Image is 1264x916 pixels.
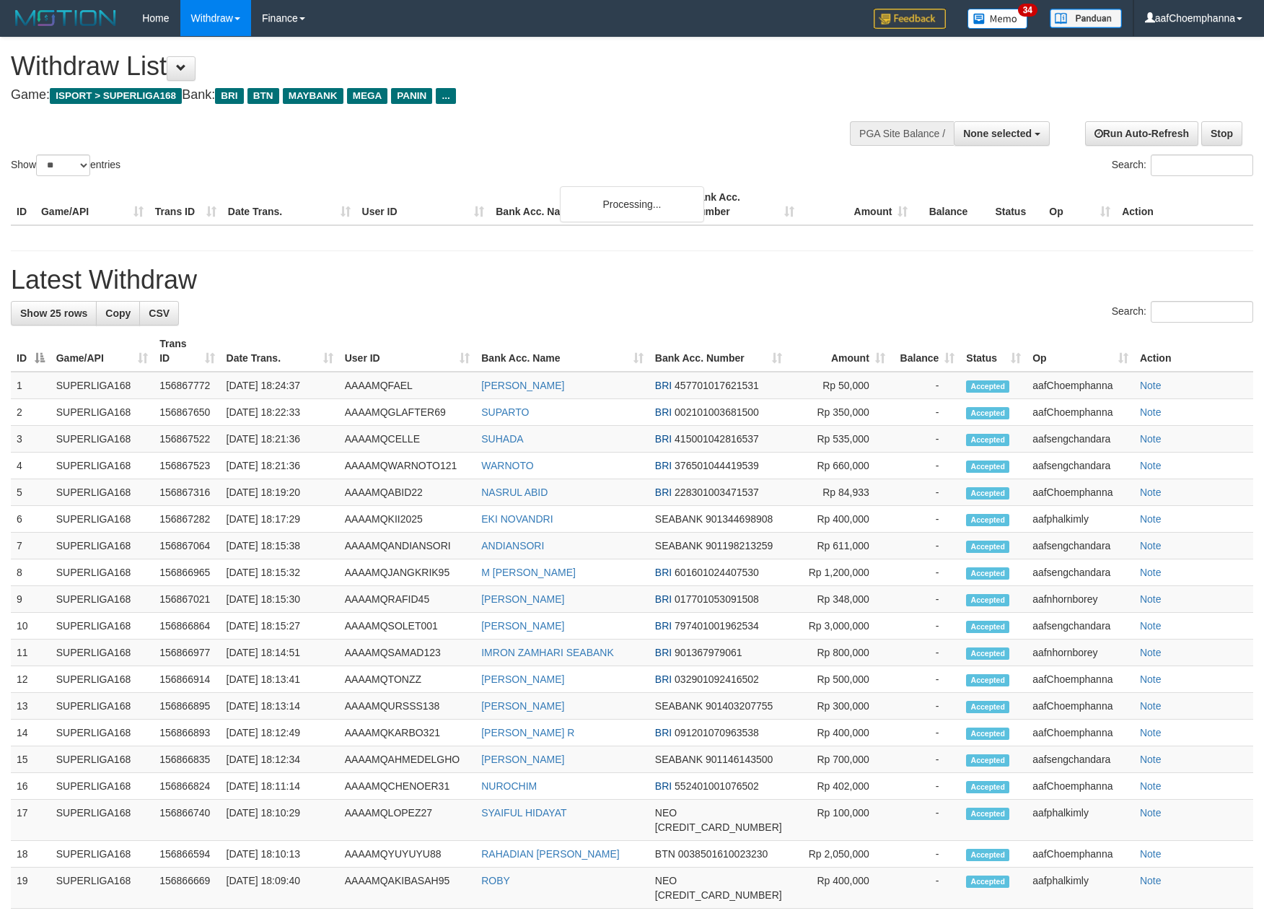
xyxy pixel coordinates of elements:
td: 8 [11,559,51,586]
td: 7 [11,533,51,559]
td: SUPERLIGA168 [51,372,154,399]
span: Accepted [966,594,1009,606]
a: [PERSON_NAME] R [481,727,574,738]
span: Copy 002101003681500 to clipboard [675,406,759,418]
td: 17 [11,800,51,841]
div: PGA Site Balance / [850,121,954,146]
a: EKI NOVANDRI [481,513,553,525]
td: - [891,640,961,666]
td: AAAAMQSAMAD123 [339,640,476,666]
span: SEABANK [655,754,703,765]
td: - [891,773,961,800]
td: AAAAMQCHENOER31 [339,773,476,800]
span: SEABANK [655,513,703,525]
td: [DATE] 18:22:33 [221,399,339,426]
td: aafChoemphanna [1027,666,1134,693]
td: 12 [11,666,51,693]
span: Copy 5859459223534313 to clipboard [655,821,782,833]
td: - [891,868,961,909]
th: Amount: activate to sort column ascending [788,331,891,372]
td: SUPERLIGA168 [51,640,154,666]
a: Note [1140,673,1162,685]
td: aafChoemphanna [1027,399,1134,426]
td: - [891,800,961,841]
td: 156866669 [154,868,220,909]
a: IMRON ZAMHARI SEABANK [481,647,614,658]
a: ROBY [481,875,510,886]
span: Copy 552401001076502 to clipboard [675,780,759,792]
td: 6 [11,506,51,533]
td: 156866977 [154,640,220,666]
span: BTN [247,88,279,104]
span: Accepted [966,849,1009,861]
td: 156866835 [154,746,220,773]
td: - [891,720,961,746]
a: Note [1140,540,1162,551]
td: 156867650 [154,399,220,426]
th: Balance: activate to sort column ascending [891,331,961,372]
span: Copy 017701053091508 to clipboard [675,593,759,605]
span: Copy 901367979061 to clipboard [675,647,742,658]
a: Note [1140,620,1162,632]
td: aafChoemphanna [1027,720,1134,746]
td: 9 [11,586,51,613]
td: aafChoemphanna [1027,773,1134,800]
td: - [891,841,961,868]
td: 156867064 [154,533,220,559]
td: SUPERLIGA168 [51,559,154,586]
td: Rp 348,000 [788,586,891,613]
td: Rp 400,000 [788,868,891,909]
td: AAAAMQWARNOTO121 [339,453,476,479]
td: SUPERLIGA168 [51,453,154,479]
td: AAAAMQTONZZ [339,666,476,693]
td: SUPERLIGA168 [51,426,154,453]
a: [PERSON_NAME] [481,673,564,685]
td: [DATE] 18:12:49 [221,720,339,746]
a: Note [1140,875,1162,886]
a: SUHADA [481,433,523,445]
th: ID: activate to sort column descending [11,331,51,372]
td: aafphalkimly [1027,506,1134,533]
td: [DATE] 18:10:13 [221,841,339,868]
td: 2 [11,399,51,426]
td: SUPERLIGA168 [51,533,154,559]
td: SUPERLIGA168 [51,506,154,533]
span: Accepted [966,487,1009,500]
span: ... [436,88,455,104]
span: Accepted [966,567,1009,580]
td: 156866864 [154,613,220,640]
td: aafnhornborey [1027,640,1134,666]
td: SUPERLIGA168 [51,800,154,841]
button: None selected [954,121,1050,146]
td: 13 [11,693,51,720]
span: SEABANK [655,540,703,551]
span: None selected [963,128,1032,139]
span: Copy 901403207755 to clipboard [706,700,773,712]
th: Game/API: activate to sort column ascending [51,331,154,372]
td: Rp 300,000 [788,693,891,720]
th: Bank Acc. Number: activate to sort column ascending [649,331,788,372]
img: panduan.png [1050,9,1122,28]
span: Copy [105,307,131,319]
span: Show 25 rows [20,307,87,319]
td: 16 [11,773,51,800]
span: Accepted [966,808,1009,820]
a: [PERSON_NAME] [481,754,564,765]
span: NEO [655,807,677,819]
td: SUPERLIGA168 [51,868,154,909]
td: - [891,666,961,693]
td: Rp 2,050,000 [788,841,891,868]
td: aafChoemphanna [1027,693,1134,720]
select: Showentries [36,154,90,176]
span: MEGA [347,88,388,104]
td: Rp 400,000 [788,720,891,746]
a: Note [1140,567,1162,578]
span: 34 [1018,4,1037,17]
td: aafnhornborey [1027,586,1134,613]
td: aafsengchandara [1027,533,1134,559]
td: AAAAMQABID22 [339,479,476,506]
td: 11 [11,640,51,666]
a: Note [1140,433,1162,445]
td: Rp 1,200,000 [788,559,891,586]
a: Note [1140,754,1162,765]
